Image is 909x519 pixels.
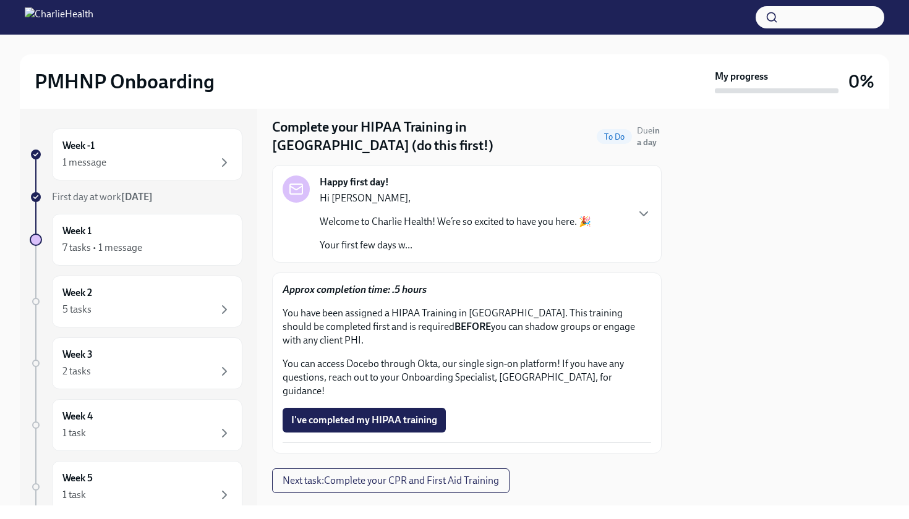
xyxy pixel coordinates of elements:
[62,488,86,502] div: 1 task
[30,461,242,513] a: Week 51 task
[715,70,768,83] strong: My progress
[62,286,92,300] h6: Week 2
[320,192,591,205] p: Hi [PERSON_NAME],
[30,214,242,266] a: Week 17 tasks • 1 message
[30,337,242,389] a: Week 32 tasks
[62,156,106,169] div: 1 message
[25,7,93,27] img: CharlieHealth
[637,125,660,148] strong: in a day
[62,241,142,255] div: 7 tasks • 1 message
[597,132,632,141] span: To Do
[30,190,242,204] a: First day at work[DATE]
[62,410,93,423] h6: Week 4
[62,426,86,440] div: 1 task
[35,69,215,94] h2: PMHNP Onboarding
[30,129,242,180] a: Week -11 message
[62,303,92,316] div: 5 tasks
[848,70,874,93] h3: 0%
[320,238,591,252] p: Your first few days w...
[320,175,389,189] strong: Happy first day!
[283,408,446,432] button: I've completed my HIPAA training
[272,468,510,493] button: Next task:Complete your CPR and First Aid Training
[30,276,242,327] a: Week 25 tasks
[121,191,153,203] strong: [DATE]
[283,284,427,295] strong: Approx completion time: .5 hours
[637,125,660,148] span: Due
[62,471,93,485] h6: Week 5
[30,399,242,451] a: Week 41 task
[283,306,651,347] p: You have been assigned a HIPAA Training in [GEOGRAPHIC_DATA]. This training should be completed f...
[62,139,95,153] h6: Week -1
[291,414,437,426] span: I've completed my HIPAA training
[62,348,93,361] h6: Week 3
[320,215,591,229] p: Welcome to Charlie Health! We’re so excited to have you here. 🎉
[283,475,499,487] span: Next task : Complete your CPR and First Aid Training
[52,191,153,203] span: First day at work
[283,357,651,398] p: You can access Docebo through Okta, our single sign-on platform! If you have any questions, reach...
[62,224,92,238] h6: Week 1
[62,365,91,378] div: 2 tasks
[454,321,491,332] strong: BEFORE
[272,118,592,155] h4: Complete your HIPAA Training in [GEOGRAPHIC_DATA] (do this first!)
[637,125,662,148] span: September 17th, 2025 10:00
